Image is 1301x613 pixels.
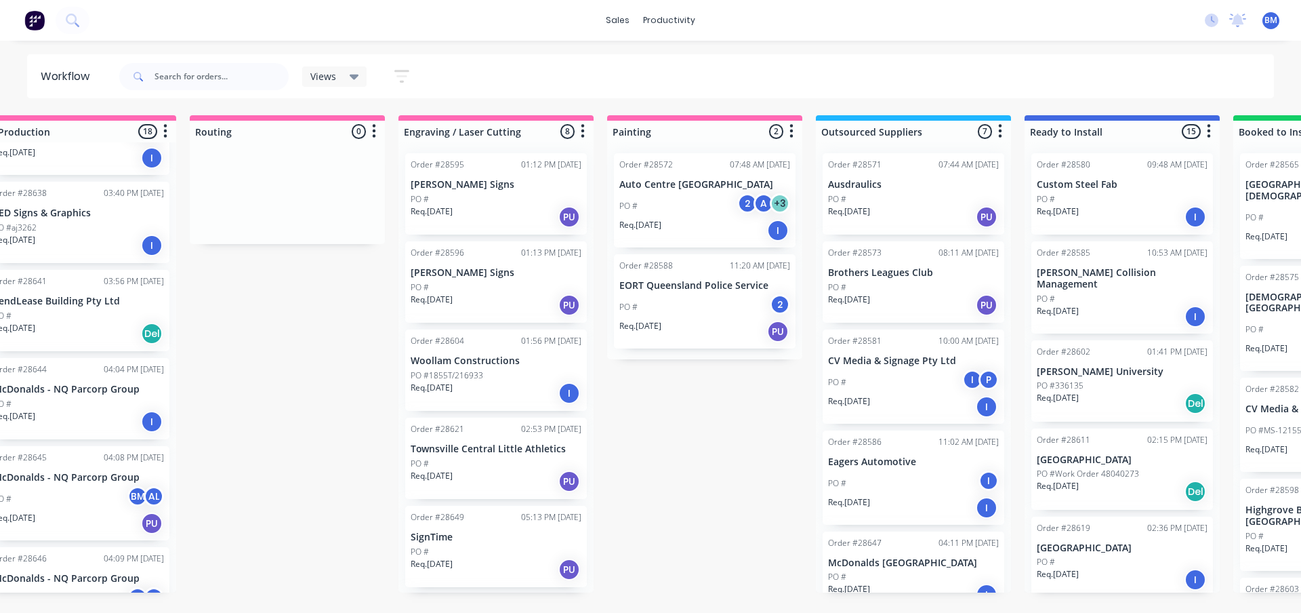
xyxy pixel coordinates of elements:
[619,301,638,313] p: PO #
[405,330,587,411] div: Order #2860401:56 PM [DATE]Woollam ConstructionsPO #1855T/216933Req.[DATE]I
[1037,434,1090,446] div: Order #28611
[1184,569,1206,591] div: I
[978,370,999,390] div: P
[411,443,581,455] p: Townsville Central Little Athletics
[828,557,999,569] p: McDonalds [GEOGRAPHIC_DATA]
[730,159,790,171] div: 07:48 AM [DATE]
[1037,267,1207,290] p: [PERSON_NAME] Collision Management
[24,10,45,31] img: Factory
[141,513,163,534] div: PU
[411,193,429,205] p: PO #
[104,553,164,565] div: 04:09 PM [DATE]
[828,159,882,171] div: Order #28571
[1037,556,1055,568] p: PO #
[411,355,581,367] p: Woollam Constructions
[828,267,999,279] p: Brothers Leagues Club
[753,193,774,214] div: A
[828,477,846,490] p: PO #
[770,193,790,214] div: + 3
[828,179,999,191] p: Ausdraulics
[141,235,163,256] div: I
[1031,429,1213,510] div: Order #2861102:15 PM [DATE][GEOGRAPHIC_DATA]PO #Work Order 48040273Req.[DATE]Del
[411,179,581,191] p: [PERSON_NAME] Signs
[823,241,1004,323] div: Order #2857308:11 AM [DATE]Brothers Leagues ClubPO #Req.[DATE]PU
[521,159,581,171] div: 01:12 PM [DATE]
[144,486,164,507] div: AL
[828,335,882,347] div: Order #28581
[619,280,790,292] p: EORT Queensland Police Service
[770,294,790,315] div: 2
[1037,193,1055,205] p: PO #
[405,241,587,323] div: Order #2859601:13 PM [DATE][PERSON_NAME] SignsPO #Req.[DATE]PU
[1037,468,1139,480] p: PO #Work Order 48040273
[1147,159,1207,171] div: 09:48 AM [DATE]
[154,63,289,90] input: Search for orders...
[1245,484,1299,496] div: Order #28598
[1037,305,1079,317] p: Req. [DATE]
[1037,366,1207,378] p: [PERSON_NAME] University
[411,546,429,558] p: PO #
[828,193,846,205] p: PO #
[1037,392,1079,404] p: Req. [DATE]
[411,370,483,382] p: PO #1855T/216933
[1037,159,1090,171] div: Order #28580
[558,206,580,228] div: PU
[558,559,580,580] div: PU
[828,436,882,448] div: Order #28586
[141,323,163,344] div: Del
[411,247,464,259] div: Order #28596
[1184,481,1206,502] div: Del
[823,330,1004,424] div: Order #2858110:00 AM [DATE]CV Media & Signage Pty LtdPO #IPReq.[DATE]I
[828,496,870,509] p: Req. [DATE]
[828,247,882,259] div: Order #28573
[1245,383,1299,395] div: Order #28582
[104,187,164,199] div: 03:40 PM [DATE]
[405,153,587,235] div: Order #2859501:12 PM [DATE][PERSON_NAME] SignsPO #Req.[DATE]PU
[976,206,997,228] div: PU
[1184,306,1206,328] div: I
[828,376,846,389] p: PO #
[767,220,789,241] div: I
[1037,179,1207,191] p: Custom Steel Fab
[411,511,464,523] div: Order #28649
[767,321,789,342] div: PU
[1147,247,1207,259] div: 10:53 AM [DATE]
[976,294,997,316] div: PU
[127,486,148,507] div: BM
[938,159,999,171] div: 07:44 AM [DATE]
[1147,346,1207,358] div: 01:41 PM [DATE]
[1264,14,1277,26] span: BM
[1245,583,1299,595] div: Order #28603
[521,335,581,347] div: 01:56 PM [DATE]
[405,418,587,499] div: Order #2862102:53 PM [DATE]Townsville Central Little AthleticsPO #Req.[DATE]PU
[104,452,164,464] div: 04:08 PM [DATE]
[558,471,580,492] div: PU
[619,159,673,171] div: Order #28572
[737,193,758,214] div: 2
[104,275,164,288] div: 03:56 PM [DATE]
[938,335,999,347] div: 10:00 AM [DATE]
[636,10,702,31] div: productivity
[823,153,1004,235] div: Order #2857107:44 AM [DATE]AusdraulicsPO #Req.[DATE]PU
[1031,241,1213,334] div: Order #2858510:53 AM [DATE][PERSON_NAME] Collision ManagementPO #Req.[DATE]I
[521,423,581,435] div: 02:53 PM [DATE]
[104,363,164,376] div: 04:04 PM [DATE]
[1245,159,1299,171] div: Order #28565
[411,335,464,347] div: Order #28604
[1245,323,1264,336] p: PO #
[411,458,429,470] p: PO #
[1031,517,1213,598] div: Order #2861902:36 PM [DATE][GEOGRAPHIC_DATA]PO #Req.[DATE]I
[411,382,453,394] p: Req. [DATE]
[978,471,999,491] div: I
[1037,522,1090,534] div: Order #28619
[558,382,580,404] div: I
[828,294,870,306] p: Req. [DATE]
[1037,480,1079,492] p: Req. [DATE]
[411,558,453,570] p: Req. [DATE]
[405,506,587,587] div: Order #2864905:13 PM [DATE]SignTimePO #Req.[DATE]PU
[521,511,581,523] div: 05:13 PM [DATE]
[411,159,464,171] div: Order #28595
[1037,542,1207,554] p: [GEOGRAPHIC_DATA]
[823,431,1004,525] div: Order #2858611:02 AM [DATE]Eagers AutomotivePO #IReq.[DATE]I
[1037,380,1083,392] p: PO #336135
